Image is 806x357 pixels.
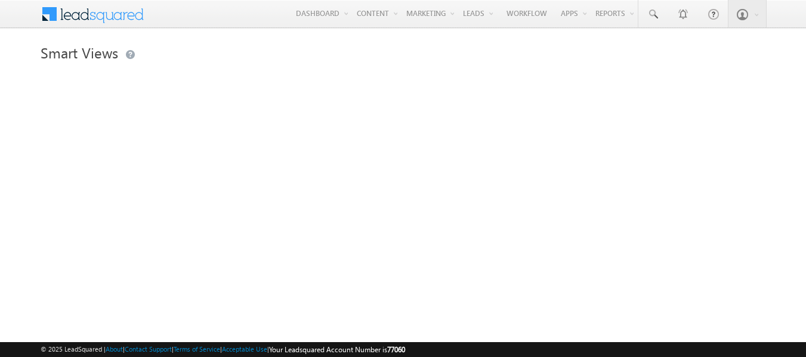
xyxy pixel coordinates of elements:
a: Acceptable Use [222,345,267,353]
a: About [106,345,123,353]
span: Your Leadsquared Account Number is [269,345,405,354]
a: Contact Support [125,345,172,353]
a: Terms of Service [174,345,220,353]
span: © 2025 LeadSquared | | | | | [41,344,405,355]
span: Smart Views [41,43,118,62]
span: 77060 [387,345,405,354]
